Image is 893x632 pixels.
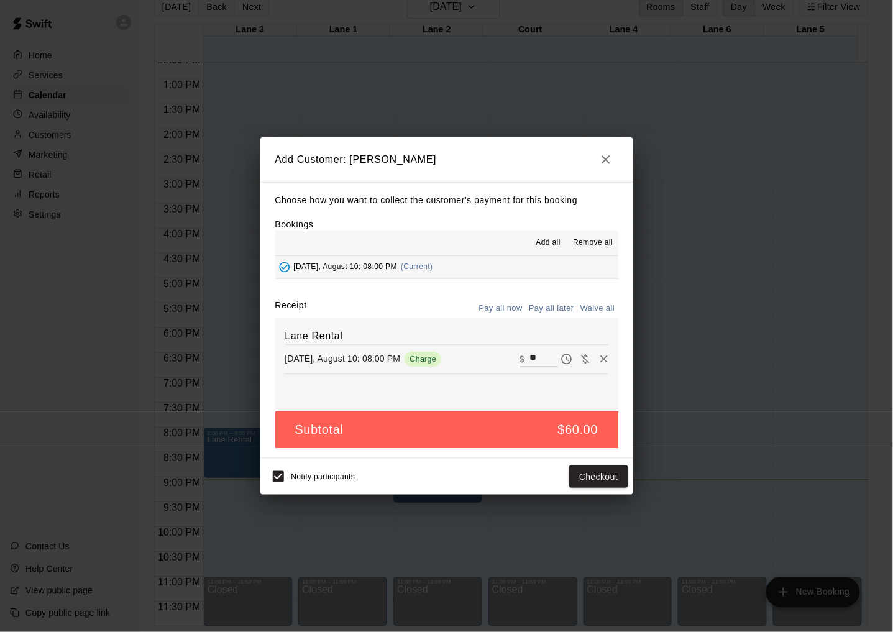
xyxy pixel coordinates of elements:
[536,237,561,249] span: Add all
[526,299,577,318] button: Pay all later
[275,193,618,208] p: Choose how you want to collect the customer's payment for this booking
[401,262,433,271] span: (Current)
[576,353,595,364] span: Waive payment
[295,421,344,438] h5: Subtotal
[595,350,613,369] button: Remove
[275,258,294,277] button: Added - Collect Payment
[291,472,355,481] span: Notify participants
[294,262,398,271] span: [DATE], August 10: 08:00 PM
[275,299,307,318] label: Receipt
[405,354,441,364] span: Charge
[285,352,401,365] p: [DATE], August 10: 08:00 PM
[568,233,618,253] button: Remove all
[573,237,613,249] span: Remove all
[275,256,618,279] button: Added - Collect Payment[DATE], August 10: 08:00 PM(Current)
[260,137,633,182] h2: Add Customer: [PERSON_NAME]
[557,353,576,364] span: Pay later
[558,421,598,438] h5: $60.00
[569,465,628,488] button: Checkout
[275,219,314,229] label: Bookings
[528,233,568,253] button: Add all
[285,328,608,344] h6: Lane Rental
[476,299,526,318] button: Pay all now
[520,353,525,365] p: $
[577,299,618,318] button: Waive all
